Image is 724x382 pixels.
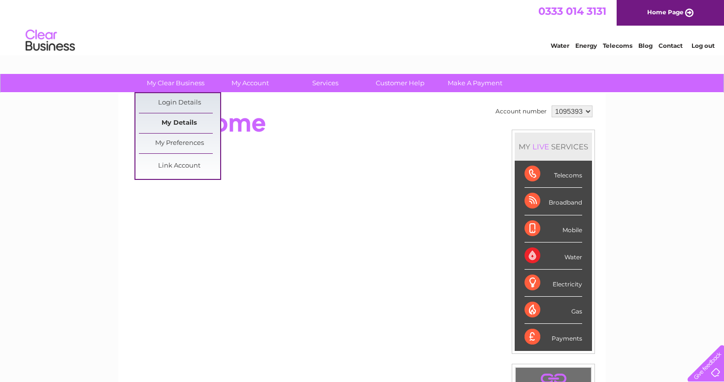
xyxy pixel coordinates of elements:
[493,103,549,120] td: Account number
[538,5,606,17] a: 0333 014 3131
[515,133,592,161] div: MY SERVICES
[130,5,595,48] div: Clear Business is a trading name of Verastar Limited (registered in [GEOGRAPHIC_DATA] No. 3667643...
[551,42,569,49] a: Water
[285,74,366,92] a: Services
[603,42,632,49] a: Telecoms
[525,243,582,270] div: Water
[525,270,582,297] div: Electricity
[139,113,220,133] a: My Details
[210,74,291,92] a: My Account
[139,134,220,153] a: My Preferences
[525,297,582,324] div: Gas
[525,161,582,188] div: Telecoms
[135,74,216,92] a: My Clear Business
[360,74,441,92] a: Customer Help
[658,42,683,49] a: Contact
[638,42,653,49] a: Blog
[691,42,715,49] a: Log out
[575,42,597,49] a: Energy
[525,188,582,215] div: Broadband
[139,156,220,176] a: Link Account
[525,215,582,243] div: Mobile
[139,93,220,113] a: Login Details
[25,26,75,56] img: logo.png
[434,74,516,92] a: Make A Payment
[530,142,551,151] div: LIVE
[525,324,582,350] div: Payments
